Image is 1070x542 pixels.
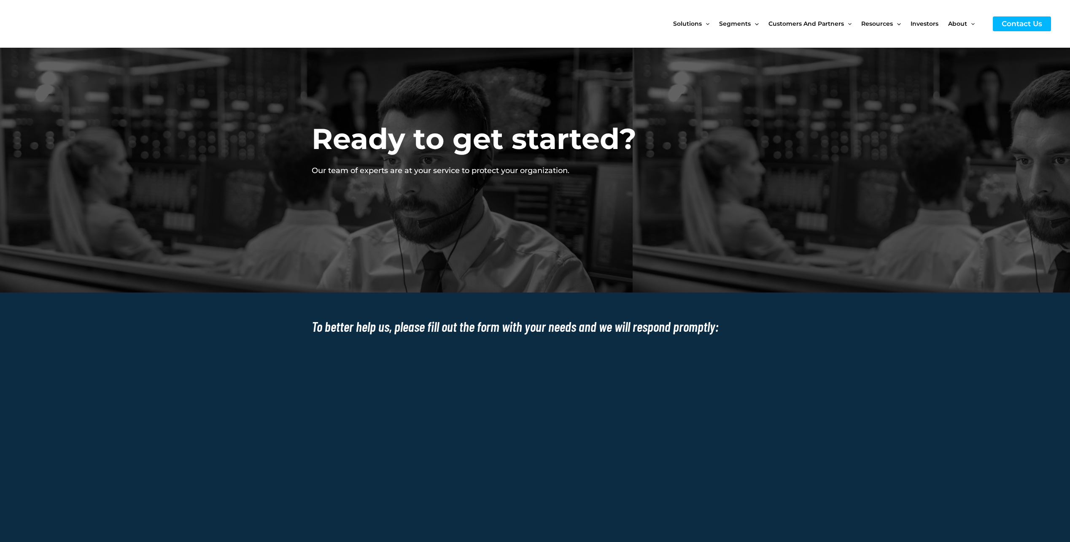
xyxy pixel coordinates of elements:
span: Menu Toggle [702,6,709,41]
span: Menu Toggle [751,6,758,41]
a: Investors [911,6,948,41]
span: About [948,6,967,41]
nav: Site Navigation: New Main Menu [673,6,984,41]
h2: Ready to get started? [312,120,637,157]
span: Segments [719,6,751,41]
p: Our team of experts are at your service to protect your organization. [312,165,637,176]
span: Solutions [673,6,702,41]
h2: To better help us, please fill out the form with your needs and we will respond promptly: [312,318,759,336]
span: Menu Toggle [844,6,852,41]
span: Customers and Partners [768,6,844,41]
img: CyberCatch [15,6,116,41]
span: Investors [911,6,938,41]
span: Resources [861,6,893,41]
span: Menu Toggle [893,6,900,41]
span: Menu Toggle [967,6,975,41]
a: Contact Us [993,16,1051,31]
